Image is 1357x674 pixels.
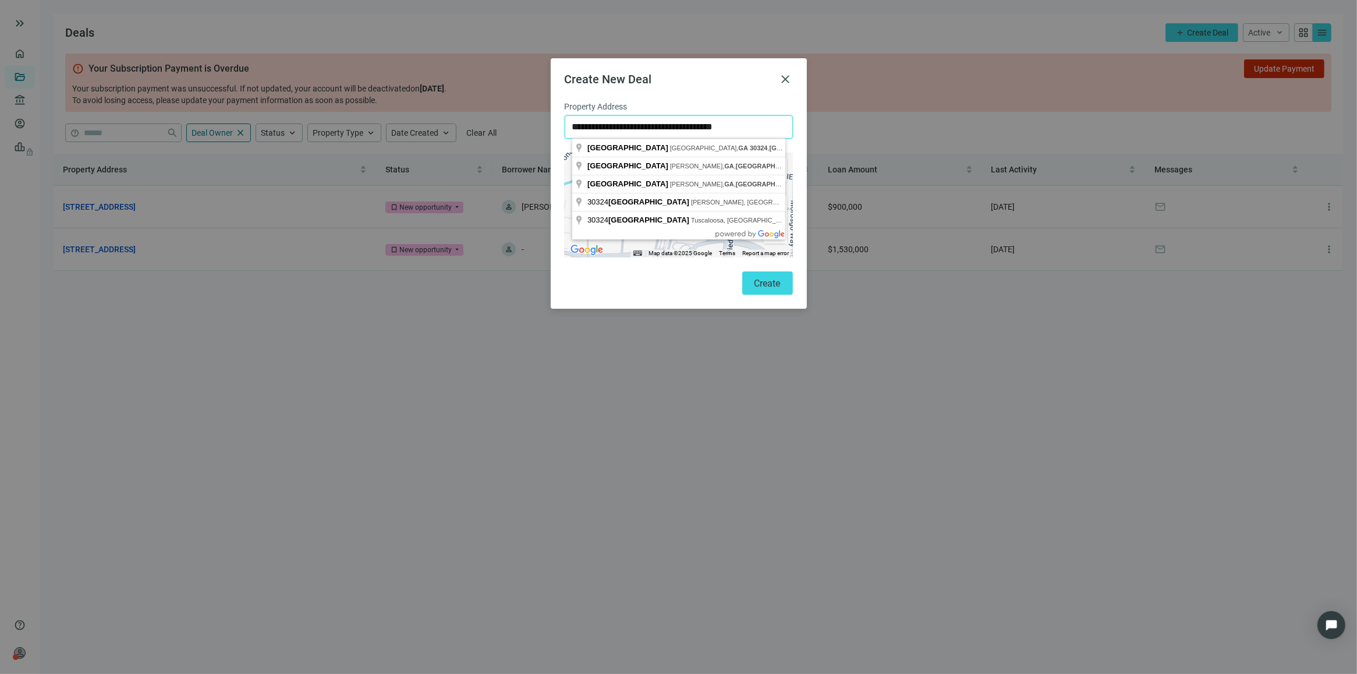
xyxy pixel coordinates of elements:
[608,197,689,206] span: [GEOGRAPHIC_DATA]
[754,278,781,289] span: Create
[724,181,734,188] span: GA
[691,217,864,224] span: Tuscaloosa, [GEOGRAPHIC_DATA],
[670,163,805,170] span: [PERSON_NAME], ,
[587,143,668,152] span: [GEOGRAPHIC_DATA]
[724,163,734,170] span: GA
[587,197,691,206] span: 30324
[742,271,793,295] button: Create
[736,163,805,170] span: [GEOGRAPHIC_DATA]
[565,100,628,113] span: Property Address
[608,216,689,224] span: [GEOGRAPHIC_DATA]
[670,181,805,188] span: [PERSON_NAME], ,
[720,250,736,256] a: Terms (opens in new tab)
[568,242,606,257] a: Open this area in Google Maps (opens a new window)
[770,144,838,151] span: [GEOGRAPHIC_DATA]
[649,250,713,256] span: Map data ©2025 Google
[587,216,691,224] span: 30324
[1317,611,1345,639] div: Open Intercom Messenger
[736,181,805,188] span: [GEOGRAPHIC_DATA]
[779,72,793,86] button: close
[633,249,642,257] button: Keyboard shortcuts
[565,72,652,86] span: Create New Deal
[568,242,606,257] img: Google
[670,144,838,151] span: [GEOGRAPHIC_DATA], ,
[750,144,768,151] span: 30324
[587,179,668,188] span: [GEOGRAPHIC_DATA]
[743,250,789,256] a: Report a map error
[738,144,748,151] span: GA
[691,199,884,206] span: [PERSON_NAME], [GEOGRAPHIC_DATA],
[587,161,668,170] span: [GEOGRAPHIC_DATA]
